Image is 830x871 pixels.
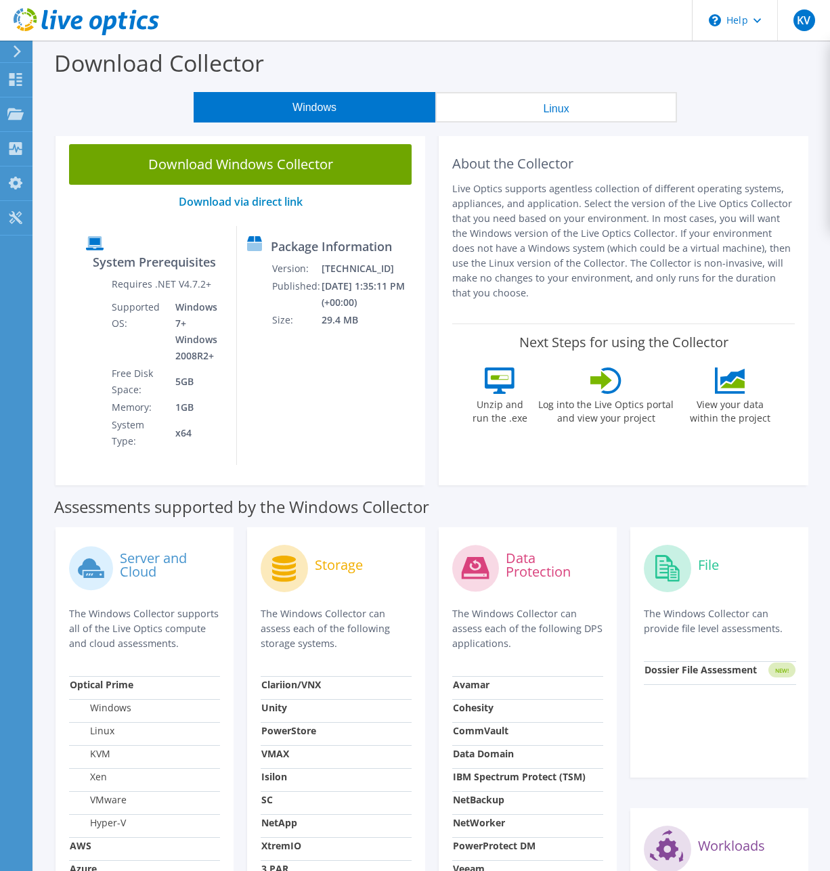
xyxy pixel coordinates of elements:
label: Next Steps for using the Collector [519,334,728,351]
td: Published: [271,277,321,311]
strong: Cohesity [453,701,494,714]
strong: Data Domain [453,747,514,760]
p: The Windows Collector can provide file level assessments. [644,606,795,636]
label: Unzip and run the .exe [468,394,531,425]
a: Download Windows Collector [69,144,412,185]
td: [DATE] 1:35:11 PM (+00:00) [321,277,419,311]
p: The Windows Collector can assess each of the following storage systems. [261,606,412,651]
label: Windows [70,701,131,715]
strong: NetApp [261,816,297,829]
td: Size: [271,311,321,329]
strong: CommVault [453,724,508,737]
td: Windows 7+ Windows 2008R2+ [165,298,226,365]
p: The Windows Collector can assess each of the following DPS applications. [452,606,603,651]
label: Workloads [698,839,765,853]
strong: Avamar [453,678,489,691]
label: File [698,558,719,572]
tspan: NEW! [775,667,789,674]
strong: PowerProtect DM [453,839,536,852]
label: Requires .NET V4.7.2+ [112,277,211,291]
strong: PowerStore [261,724,316,737]
strong: AWS [70,839,91,852]
label: Linux [70,724,114,738]
strong: Optical Prime [70,678,133,691]
label: KVM [70,747,110,761]
a: Download via direct link [179,194,303,209]
label: Data Protection [506,552,603,579]
button: Linux [435,92,677,122]
strong: NetWorker [453,816,505,829]
td: Version: [271,260,321,277]
td: Memory: [111,399,165,416]
strong: NetBackup [453,793,504,806]
label: Storage [315,558,363,572]
strong: Unity [261,701,287,714]
td: Free Disk Space: [111,365,165,399]
td: Supported OS: [111,298,165,365]
label: Xen [70,770,107,784]
p: Live Optics supports agentless collection of different operating systems, appliances, and applica... [452,181,795,300]
td: 29.4 MB [321,311,419,329]
label: System Prerequisites [93,255,216,269]
label: Assessments supported by the Windows Collector [54,500,429,514]
p: The Windows Collector supports all of the Live Optics compute and cloud assessments. [69,606,220,651]
label: Log into the Live Optics portal and view your project [538,394,674,425]
span: KV [793,9,815,31]
label: Package Information [271,240,392,253]
td: System Type: [111,416,165,450]
td: 5GB [165,365,226,399]
h2: About the Collector [452,156,795,172]
label: VMware [70,793,127,807]
td: 1GB [165,399,226,416]
label: Hyper-V [70,816,126,830]
strong: Isilon [261,770,287,783]
label: Download Collector [54,47,264,79]
label: Server and Cloud [120,552,220,579]
strong: Dossier File Assessment [645,663,757,676]
svg: \n [709,14,721,26]
strong: VMAX [261,747,289,760]
button: Windows [194,92,435,122]
label: View your data within the project [681,394,779,425]
strong: Clariion/VNX [261,678,321,691]
td: x64 [165,416,226,450]
strong: IBM Spectrum Protect (TSM) [453,770,586,783]
strong: XtremIO [261,839,301,852]
td: [TECHNICAL_ID] [321,260,419,277]
strong: SC [261,793,273,806]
